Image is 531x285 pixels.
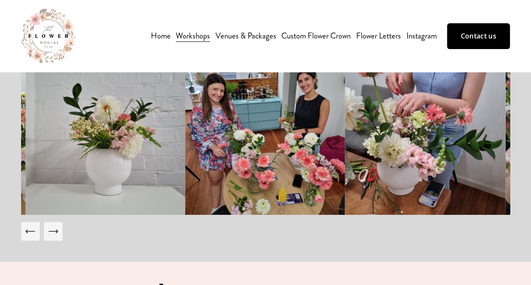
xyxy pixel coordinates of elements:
[176,30,210,42] span: Workshops
[281,29,351,43] a: Custom Flower Crown
[356,29,401,43] a: Flower Letters
[44,222,63,241] button: Next Slide
[21,222,40,241] button: Previous Slide
[215,29,276,43] a: Venues & Packages
[176,29,210,43] a: folder dropdown
[150,29,170,43] a: Home
[345,55,506,215] img: Screenshot_20230624_144742_Gallery.jpg
[185,55,345,215] img: 20221025_161738.jpg
[26,55,185,215] img: 20221025_163515.jpg
[447,23,509,49] a: Contact us
[21,9,75,63] img: The Flower Social
[406,29,436,43] a: Instagram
